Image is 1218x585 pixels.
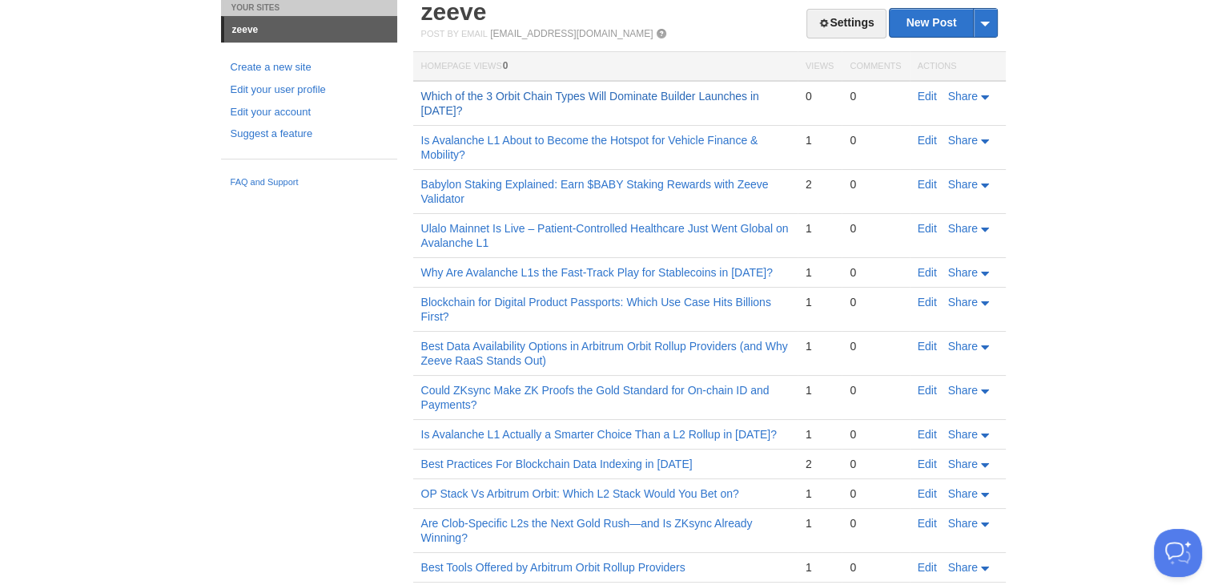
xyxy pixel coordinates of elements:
[842,52,909,82] th: Comments
[231,59,388,76] a: Create a new site
[806,265,834,280] div: 1
[806,295,834,309] div: 1
[850,133,901,147] div: 0
[918,266,937,279] a: Edit
[850,427,901,442] div: 0
[850,383,901,397] div: 0
[421,134,758,161] a: Is Avalanche L1 About to Become the Hotspot for Vehicle Finance & Mobility?
[231,126,388,143] a: Suggest a feature
[918,340,937,353] a: Edit
[421,384,770,411] a: Could ZKsync Make ZK Proofs the Gold Standard for On-chain ID and Payments?
[948,90,978,103] span: Share
[948,428,978,441] span: Share
[806,516,834,531] div: 1
[413,52,798,82] th: Homepage Views
[850,339,901,353] div: 0
[231,104,388,121] a: Edit your account
[948,296,978,309] span: Share
[503,60,509,71] span: 0
[421,178,769,205] a: Babylon Staking Explained: Earn $BABY Staking Rewards with Zeeve Validator
[421,517,753,544] a: Are Clob-Specific L2s the Next Gold Rush—and Is ZKsync Already Winning?
[806,457,834,471] div: 2
[918,222,937,235] a: Edit
[421,90,759,117] a: Which of the 3 Orbit Chain Types Will Dominate Builder Launches in [DATE]?
[948,222,978,235] span: Share
[806,339,834,353] div: 1
[918,296,937,309] a: Edit
[948,561,978,574] span: Share
[918,458,937,470] a: Edit
[231,175,388,190] a: FAQ and Support
[421,266,773,279] a: Why Are Avalanche L1s the Fast-Track Play for Stablecoins in [DATE]?
[421,561,685,574] a: Best Tools Offered by Arbitrum Orbit Rollup Providers
[421,296,771,323] a: Blockchain for Digital Product Passports: Which Use Case Hits Billions First?
[806,383,834,397] div: 1
[948,178,978,191] span: Share
[948,340,978,353] span: Share
[806,177,834,192] div: 2
[806,486,834,501] div: 1
[806,9,886,38] a: Settings
[890,9,996,37] a: New Post
[918,178,937,191] a: Edit
[421,29,488,38] span: Post by Email
[918,134,937,147] a: Edit
[918,90,937,103] a: Edit
[224,17,397,42] a: zeeve
[806,89,834,103] div: 0
[850,295,901,309] div: 0
[231,82,388,99] a: Edit your user profile
[850,560,901,575] div: 0
[948,266,978,279] span: Share
[850,177,901,192] div: 0
[948,458,978,470] span: Share
[850,221,901,236] div: 0
[948,487,978,500] span: Share
[850,516,901,531] div: 0
[421,458,693,470] a: Best Practices For Blockchain Data Indexing in [DATE]
[421,340,788,367] a: Best Data Availability Options in Arbitrum Orbit Rollup Providers (and Why Zeeve RaaS Stands Out)
[850,486,901,501] div: 0
[918,517,937,530] a: Edit
[806,427,834,442] div: 1
[850,457,901,471] div: 0
[421,487,739,500] a: OP Stack Vs Arbitrum Orbit: Which L2 Stack Would You Bet on?
[798,52,842,82] th: Views
[850,265,901,280] div: 0
[806,560,834,575] div: 1
[806,133,834,147] div: 1
[948,384,978,397] span: Share
[918,428,937,441] a: Edit
[490,28,653,39] a: [EMAIL_ADDRESS][DOMAIN_NAME]
[948,517,978,530] span: Share
[806,221,834,236] div: 1
[850,89,901,103] div: 0
[948,134,978,147] span: Share
[421,222,789,249] a: Ulalo Mainnet Is Live – Patient-Controlled Healthcare Just Went Global on Avalanche L1
[918,487,937,500] a: Edit
[910,52,1006,82] th: Actions
[918,384,937,397] a: Edit
[421,428,777,441] a: Is Avalanche L1 Actually a Smarter Choice Than a L2 Rollup in [DATE]?
[1154,529,1202,577] iframe: Help Scout Beacon - Open
[918,561,937,574] a: Edit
